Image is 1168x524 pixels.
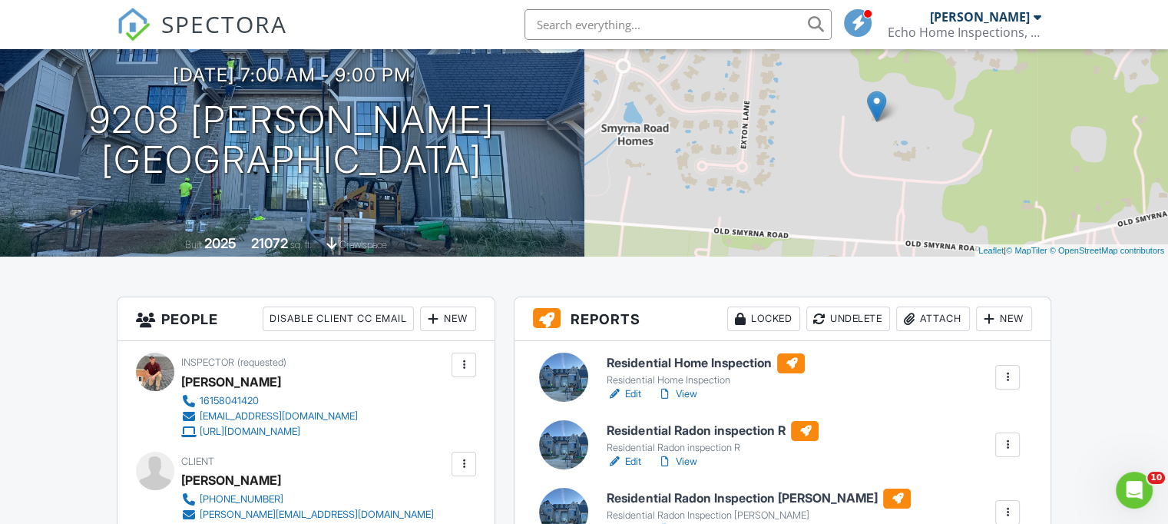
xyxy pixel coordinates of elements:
span: (requested) [237,357,286,368]
div: [PERSON_NAME] [930,9,1030,25]
h3: People [117,297,495,341]
div: | [974,244,1168,257]
div: Residential Home Inspection [607,374,805,386]
a: © MapTiler [1006,246,1047,255]
span: sq. ft. [290,239,312,250]
span: Inspector [181,357,234,368]
span: Client [181,456,214,467]
div: 2025 [204,235,237,251]
a: [PHONE_NUMBER] [181,492,442,507]
div: [PHONE_NUMBER] [200,493,283,506]
div: Undelete [806,307,890,331]
h6: Residential Radon Inspection [PERSON_NAME] [607,489,911,509]
h6: Residential Radon inspection R [607,421,819,441]
a: View [657,386,696,402]
div: [PERSON_NAME][EMAIL_ADDRESS][DOMAIN_NAME] [200,509,434,521]
span: SPECTORA [161,8,287,40]
div: Attach [896,307,970,331]
div: 16158041420 [200,395,259,407]
span: Built [185,239,202,250]
div: [PERSON_NAME] [181,370,281,393]
a: Edit [607,386,641,402]
a: [EMAIL_ADDRESS][DOMAIN_NAME] [181,409,358,424]
a: SPECTORA [117,21,287,53]
h1: 9208 [PERSON_NAME] [GEOGRAPHIC_DATA] [89,100,495,181]
h3: [DATE] 7:00 am - 9:00 pm [173,65,411,85]
a: © OpenStreetMap contributors [1050,246,1164,255]
span: crawlspace [339,239,387,250]
div: Disable Client CC Email [263,307,414,331]
a: Leaflet [978,246,1004,255]
div: New [420,307,476,331]
a: Residential Home Inspection Residential Home Inspection [607,353,805,387]
div: [URL][DOMAIN_NAME] [200,426,300,438]
h3: Reports [515,297,1051,341]
div: [PERSON_NAME] [181,469,281,492]
div: Locked [727,307,800,331]
h6: Residential Home Inspection [607,353,805,373]
a: [URL][DOMAIN_NAME] [181,424,358,439]
a: Residential Radon inspection R Residential Radon inspection R [607,421,819,455]
span: 10 [1147,472,1165,484]
div: Residential Radon inspection R [607,442,819,454]
img: The Best Home Inspection Software - Spectora [117,8,151,41]
div: New [976,307,1032,331]
a: [PERSON_NAME][EMAIL_ADDRESS][DOMAIN_NAME] [181,507,442,522]
a: Edit [607,454,641,469]
iframe: Intercom live chat [1116,472,1153,509]
a: View [657,454,696,469]
a: Residential Radon Inspection [PERSON_NAME] Residential Radon Inspection [PERSON_NAME] [607,489,911,522]
a: 16158041420 [181,393,358,409]
div: Residential Radon Inspection [PERSON_NAME] [607,509,911,522]
input: Search everything... [524,9,832,40]
div: 21072 [251,235,288,251]
div: [EMAIL_ADDRESS][DOMAIN_NAME] [200,410,358,423]
div: Echo Home Inspections, LLC [888,25,1041,40]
